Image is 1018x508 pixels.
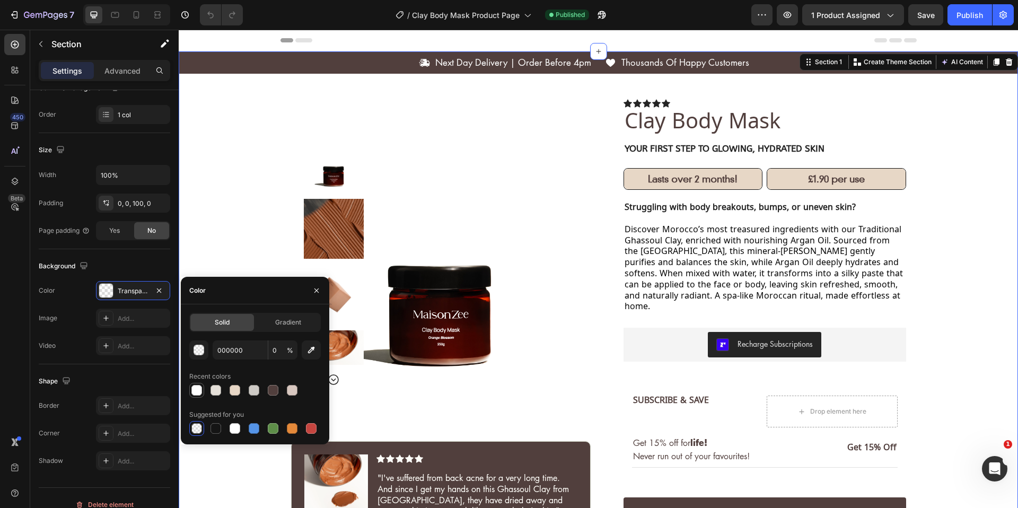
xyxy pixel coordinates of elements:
span: Get 15% Off [669,413,718,425]
button: Add to cart [445,468,727,502]
div: Transparent [118,286,148,296]
p: "I've suffered from back acne for a very long time. And since I get my hands on this Ghassoul Cla... [199,443,398,487]
p: 7 [69,8,74,21]
img: gempages_569339117880476704-863ef2c3-effe-4391-8ee4-efe21b7cc676.png [126,425,189,488]
div: 450 [10,113,25,121]
p: Advanced [104,65,141,76]
div: Order [39,110,56,119]
div: 0, 0, 100, 0 [118,199,168,208]
p: Never run out of your favourites! [454,421,583,432]
span: Published [556,10,585,20]
div: 1 col [118,110,168,120]
button: Recharge Subscriptions [529,302,643,328]
div: Recent colors [189,372,231,381]
div: Color [189,286,206,295]
div: Corner [39,428,60,438]
div: Beta [8,194,25,203]
span: Discover Morocco’s most treasured ingredients with our Traditional Ghassoul Clay, enriched with n... [446,195,724,285]
span: Yes [109,226,120,235]
div: Padding [39,198,63,208]
span: No [147,226,156,235]
span: Solid [215,318,230,327]
div: Page padding [39,226,90,235]
div: Shadow [39,456,63,466]
div: Add... [118,429,168,439]
span: % [287,346,293,355]
strong: Your First Step to Glowing, Hydrated Skin [446,113,646,124]
strong: life! [512,406,529,419]
div: Add... [118,401,168,411]
div: Size [39,143,67,157]
button: 7 [4,4,79,25]
span: 1 product assigned [811,10,880,21]
div: Color [39,286,55,295]
strong: £1.90 per use [629,144,686,155]
div: Video [39,341,56,351]
div: Add... [118,314,168,323]
div: Publish [956,10,983,21]
div: Border [39,401,59,410]
span: Save [917,11,935,20]
span: 1 [1004,440,1012,449]
div: Image [39,313,57,323]
button: 1 product assigned [802,4,904,25]
div: Suggested for you [189,410,244,419]
div: Add... [118,341,168,351]
strong: Struggling with body breakouts, bumps, or uneven skin? [446,173,677,185]
div: Width [39,170,56,180]
button: Publish [947,4,992,25]
button: Save [908,4,943,25]
input: Eg: FFFFFF [213,340,268,360]
p: Section [51,38,138,50]
div: Drop element here [631,378,688,386]
button: AI Content [760,26,806,39]
span: Gradient [275,318,301,327]
div: Recharge Subscriptions [559,309,634,320]
p: Create Theme Section [685,28,753,37]
div: Shape [39,374,73,389]
iframe: Intercom live chat [982,456,1007,481]
div: Undo/Redo [200,4,243,25]
span: / [407,10,410,21]
div: Add... [118,457,168,466]
p: Settings [52,65,82,76]
p: Get 15% off for [454,407,583,419]
div: Section 1 [634,28,665,37]
strong: Lasts over 2 months! [469,144,559,155]
div: Background [39,259,90,274]
p: SUBSCRIBE & SAVE [454,367,583,378]
span: Clay Body Mask Product Page [412,10,520,21]
h1: Clay Body Mask [445,80,727,110]
iframe: Design area [179,30,1018,508]
input: Auto [96,165,170,185]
